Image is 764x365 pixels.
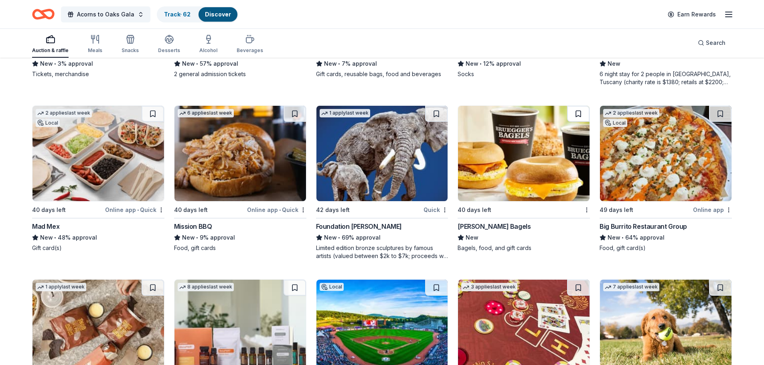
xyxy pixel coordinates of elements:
div: Quick [424,205,448,215]
div: Meals [88,47,102,54]
div: Tickets, merchandise [32,70,164,78]
div: 1 apply last week [36,283,86,291]
button: Track· 62Discover [157,6,238,22]
span: • [480,60,482,67]
div: Foundation [PERSON_NAME] [316,222,402,231]
img: Image for Mission BBQ [174,106,306,201]
div: Food, gift cards [174,244,306,252]
button: Snacks [122,31,139,58]
div: 57% approval [174,59,306,69]
span: • [137,207,139,213]
div: Local [36,119,60,127]
div: 7 applies last week [603,283,659,291]
span: New [608,233,620,242]
span: • [54,234,56,241]
div: 69% approval [316,233,448,242]
span: New [324,59,337,69]
div: 64% approval [600,233,732,242]
div: 7% approval [316,59,448,69]
span: New [466,233,478,242]
div: 12% approval [458,59,590,69]
a: Image for Big Burrito Restaurant Group2 applieslast weekLocal49 days leftOnline appBig Burrito Re... [600,105,732,252]
button: Auction & raffle [32,31,69,58]
span: • [338,234,340,241]
button: Beverages [237,31,263,58]
span: • [622,234,624,241]
span: New [182,233,195,242]
div: Gift cards, reusable bags, food and beverages [316,70,448,78]
div: Food, gift card(s) [600,244,732,252]
div: 8 applies last week [178,283,234,291]
div: 9% approval [174,233,306,242]
div: Auction & raffle [32,47,69,54]
a: Image for Bruegger's Bagels40 days left[PERSON_NAME] BagelsNewBagels, food, and gift cards [458,105,590,252]
div: Limited edition bronze sculptures by famous artists (valued between $2k to $7k; proceeds will spl... [316,244,448,260]
span: • [54,60,56,67]
div: 42 days left [316,205,350,215]
button: Desserts [158,31,180,58]
div: Alcohol [199,47,217,54]
img: Image for Mad Mex [32,106,164,201]
div: Gift card(s) [32,244,164,252]
button: Alcohol [199,31,217,58]
div: 40 days left [458,205,491,215]
div: 40 days left [174,205,208,215]
span: New [608,59,620,69]
div: 3 applies last week [461,283,517,291]
button: Acorns to Oaks Gala [61,6,150,22]
span: New [466,59,478,69]
a: Track· 62 [164,11,190,18]
div: Online app Quick [247,205,306,215]
div: Local [603,119,627,127]
div: Online app [693,205,732,215]
div: Big Burrito Restaurant Group [600,222,687,231]
div: 2 applies last week [603,109,659,117]
div: Mad Mex [32,222,59,231]
a: Image for Mad Mex2 applieslast weekLocal40 days leftOnline app•QuickMad MexNew•48% approvalGift c... [32,105,164,252]
div: 6 night stay for 2 people in [GEOGRAPHIC_DATA], Tuscany (charity rate is $1380; retails at $2200;... [600,70,732,86]
span: New [40,59,53,69]
img: Image for Big Burrito Restaurant Group [600,106,732,201]
div: Mission BBQ [174,222,212,231]
span: New [182,59,195,69]
a: Home [32,5,55,24]
a: Earn Rewards [663,7,721,22]
span: • [338,60,340,67]
span: • [196,234,198,241]
div: 3% approval [32,59,164,69]
div: 49 days left [600,205,633,215]
div: 6 applies last week [178,109,234,117]
div: 40 days left [32,205,66,215]
button: Meals [88,31,102,58]
img: Image for Foundation Michelangelo [316,106,448,201]
span: New [40,233,53,242]
div: Socks [458,70,590,78]
div: 2 applies last week [36,109,92,117]
a: Image for Mission BBQ6 applieslast week40 days leftOnline app•QuickMission BBQNew•9% approvalFood... [174,105,306,252]
span: Search [706,38,725,48]
span: • [279,207,281,213]
span: Acorns to Oaks Gala [77,10,134,19]
div: Local [320,283,344,291]
span: New [324,233,337,242]
div: [PERSON_NAME] Bagels [458,222,531,231]
div: 48% approval [32,233,164,242]
a: Discover [205,11,231,18]
div: Desserts [158,47,180,54]
button: Search [691,35,732,51]
a: Image for Foundation Michelangelo1 applylast week42 days leftQuickFoundation [PERSON_NAME]New•69%... [316,105,448,260]
div: Bagels, food, and gift cards [458,244,590,252]
span: • [196,60,198,67]
img: Image for Bruegger's Bagels [458,106,590,201]
div: Beverages [237,47,263,54]
div: 2 general admission tickets [174,70,306,78]
div: 1 apply last week [320,109,370,117]
div: Snacks [122,47,139,54]
div: Online app Quick [105,205,164,215]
